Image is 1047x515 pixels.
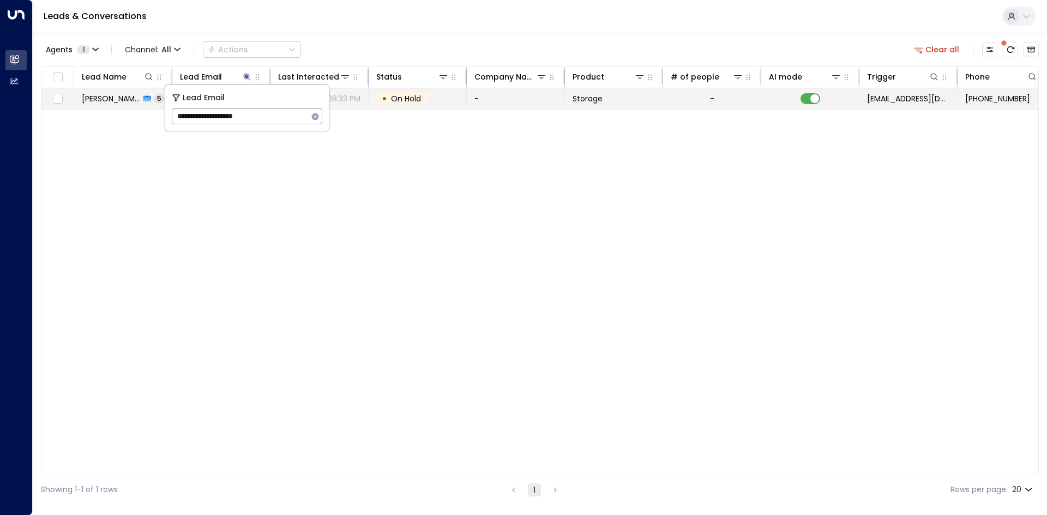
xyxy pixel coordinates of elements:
[769,70,841,83] div: AI mode
[965,70,1038,83] div: Phone
[671,70,719,83] div: # of people
[41,484,118,495] div: Showing 1-1 of 1 rows
[208,45,248,54] div: Actions
[203,41,301,58] button: Actions
[376,70,402,83] div: Status
[965,93,1030,104] span: +442106271518
[203,41,301,58] div: Button group with a nested menu
[82,93,140,104] span: John Matchett
[180,70,222,83] div: Lead Email
[950,484,1008,495] label: Rows per page:
[183,92,225,104] span: Lead Email
[671,70,743,83] div: # of people
[376,70,449,83] div: Status
[1024,42,1039,57] button: Archived Leads
[51,71,64,84] span: Toggle select all
[867,70,940,83] div: Trigger
[121,42,185,57] button: Channel:All
[467,88,565,109] td: -
[278,70,351,83] div: Last Interacted
[710,93,714,104] div: -
[1012,482,1034,498] div: 20
[474,70,536,83] div: Company Name
[77,45,90,54] span: 1
[507,483,562,496] nav: pagination navigation
[528,483,541,496] button: page 1
[867,93,949,104] span: leads@space-station.co.uk
[161,45,171,54] span: All
[51,92,64,106] span: Toggle select row
[965,70,990,83] div: Phone
[769,70,802,83] div: AI mode
[910,42,964,57] button: Clear all
[327,93,360,104] p: 08:33 PM
[867,70,896,83] div: Trigger
[180,70,252,83] div: Lead Email
[391,93,421,104] span: On Hold
[1003,42,1018,57] span: There are new threads available. Refresh the grid to view the latest updates.
[982,42,997,57] button: Customize
[382,89,387,108] div: •
[82,70,127,83] div: Lead Name
[573,93,603,104] span: Storage
[82,70,154,83] div: Lead Name
[573,70,645,83] div: Product
[46,46,73,53] span: Agents
[573,70,604,83] div: Product
[154,94,164,103] span: 5
[121,42,185,57] span: Channel:
[41,42,103,57] button: Agents1
[474,70,547,83] div: Company Name
[44,10,147,22] a: Leads & Conversations
[278,70,339,83] div: Last Interacted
